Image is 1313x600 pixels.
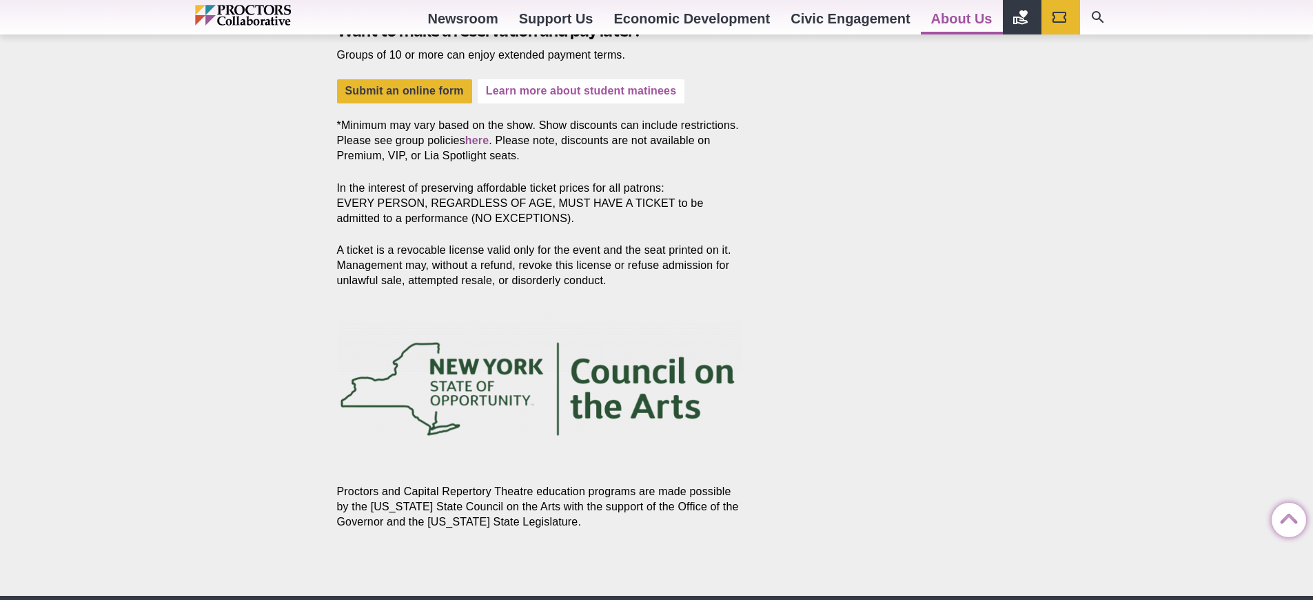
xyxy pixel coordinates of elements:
img: Proctors logo [195,5,350,26]
p: In the interest of preserving affordable ticket prices for all patrons: EVERY PERSON, REGARDLESS ... [337,181,742,226]
strong: Want to make a reservation and pay later? [337,22,642,40]
a: here [465,134,489,146]
p: *Minimum may vary based on the show. Show discounts can include restrictions. Please see group po... [337,118,742,163]
p: Proctors and Capital Repertory Theatre education programs are made possible by the [US_STATE] Sta... [337,484,742,530]
a: Learn more about student matinees [478,79,684,103]
a: Back to Top [1272,503,1299,531]
p: Groups of 10 or more can enjoy extended payment terms. [337,48,742,63]
p: A ticket is a revocable license valid only for the event and the seat printed on it. Management m... [337,243,742,288]
a: Submit an online form [337,79,472,103]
